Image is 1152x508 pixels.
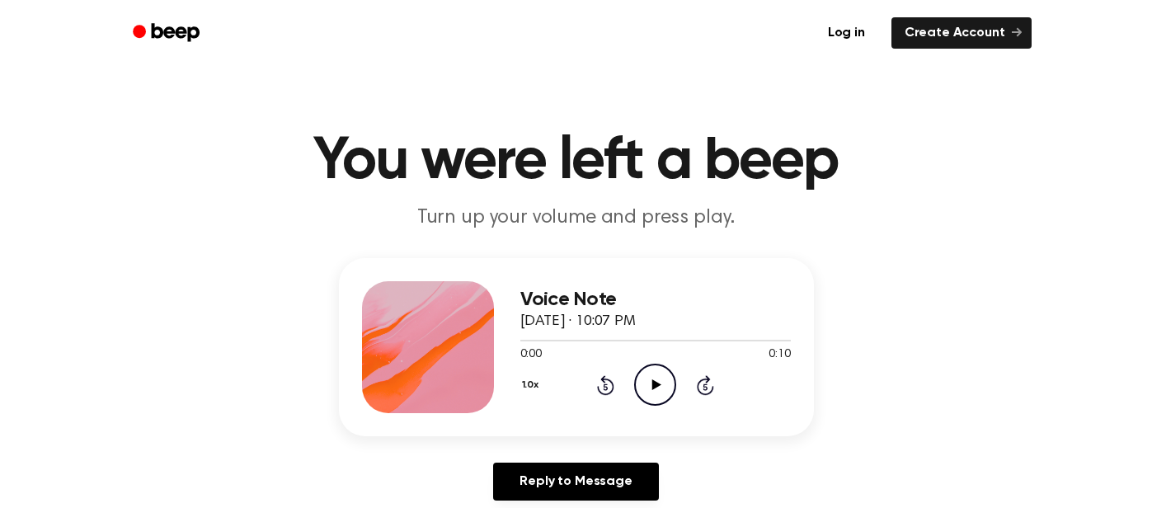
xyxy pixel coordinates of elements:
[520,289,791,311] h3: Voice Note
[769,346,790,364] span: 0:10
[811,14,882,52] a: Log in
[493,463,658,501] a: Reply to Message
[520,314,636,329] span: [DATE] · 10:07 PM
[260,205,893,232] p: Turn up your volume and press play.
[154,132,999,191] h1: You were left a beep
[121,17,214,49] a: Beep
[520,346,542,364] span: 0:00
[520,371,545,399] button: 1.0x
[891,17,1032,49] a: Create Account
